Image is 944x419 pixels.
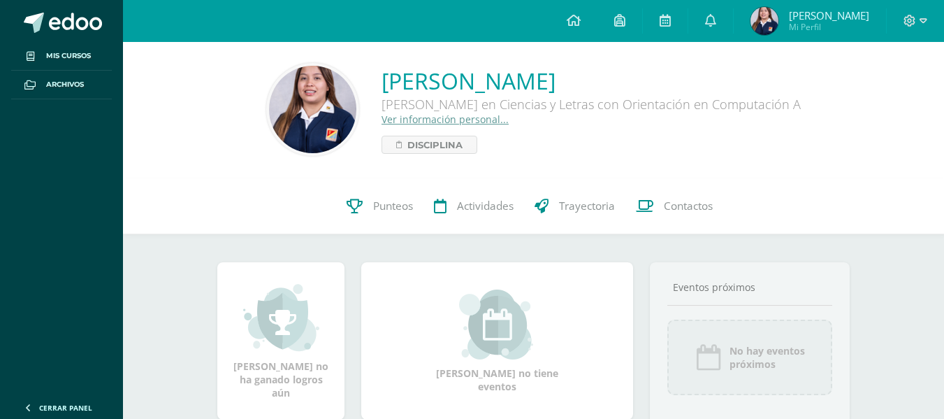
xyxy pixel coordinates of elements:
span: Actividades [457,199,514,213]
span: Mis cursos [46,50,91,62]
div: [PERSON_NAME] no ha ganado logros aún [231,283,331,399]
span: Archivos [46,79,84,90]
a: Contactos [625,178,723,234]
img: event_small.png [459,290,535,360]
img: achievement_small.png [243,283,319,353]
img: event_icon.png [695,343,722,371]
span: Punteos [373,199,413,213]
div: Eventos próximos [667,280,832,294]
a: Archivos [11,71,112,99]
span: No hay eventos próximos [729,344,805,371]
a: Ver información personal... [382,113,509,126]
a: Mis cursos [11,42,112,71]
span: Disciplina [407,136,463,153]
div: [PERSON_NAME] en Ciencias y Letras con Orientación en Computación A [382,96,801,113]
a: Actividades [423,178,524,234]
span: Contactos [664,199,713,213]
span: Cerrar panel [39,403,92,413]
div: [PERSON_NAME] no tiene eventos [428,290,567,393]
a: [PERSON_NAME] [382,66,801,96]
span: [PERSON_NAME] [789,8,869,22]
a: Trayectoria [524,178,625,234]
a: Disciplina [382,136,477,154]
img: 7c458f8b944b8804c7cf1344e8c58b21.png [269,66,356,153]
a: Punteos [336,178,423,234]
span: Trayectoria [559,199,615,213]
span: Mi Perfil [789,21,869,33]
img: 8e648b3ef4399ba69e938ee70c23ee47.png [750,7,778,35]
